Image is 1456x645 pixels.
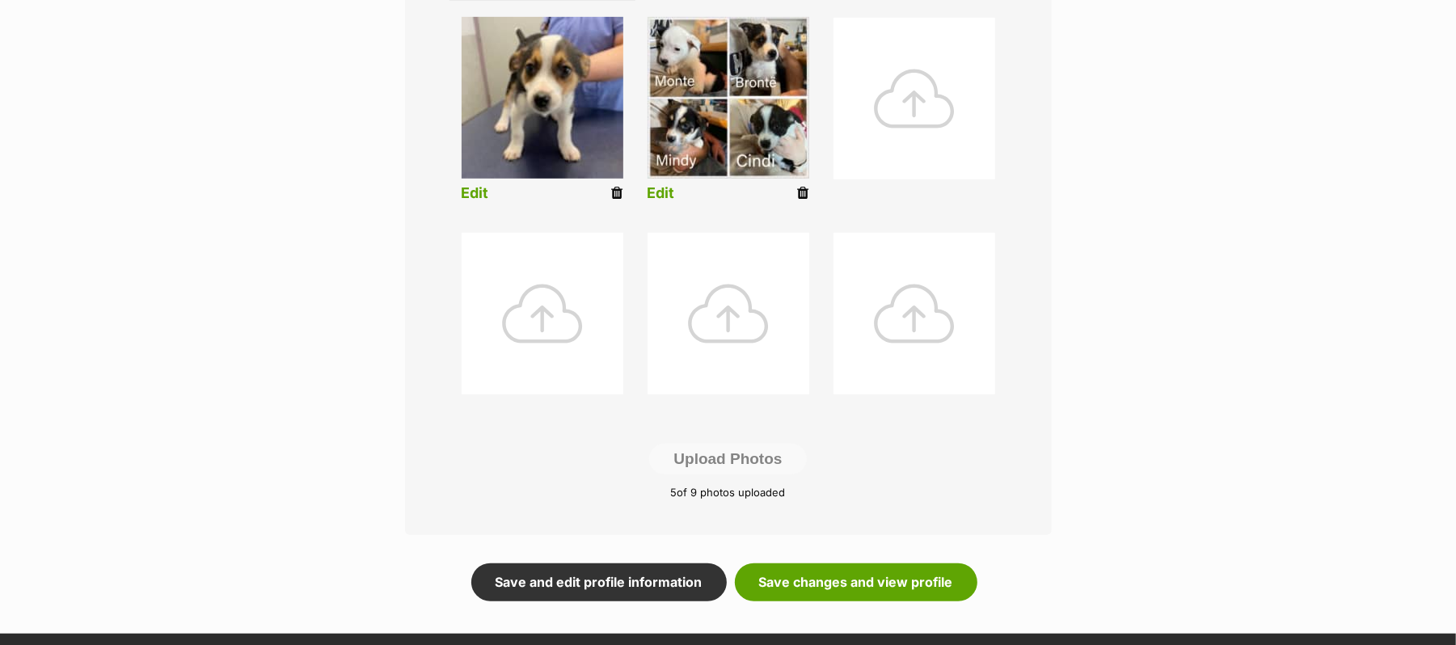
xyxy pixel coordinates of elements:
img: hmklraepif74uelj387d.jpg [648,17,809,179]
a: Save changes and view profile [735,563,977,601]
img: ma6llnfcqlbic5vs4j6v.jpg [462,17,623,179]
a: Edit [648,185,675,202]
span: 5 [671,486,677,499]
a: Save and edit profile information [471,563,727,601]
button: Upload Photos [649,444,806,474]
a: Edit [462,185,489,202]
p: of 9 photos uploaded [429,485,1028,501]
